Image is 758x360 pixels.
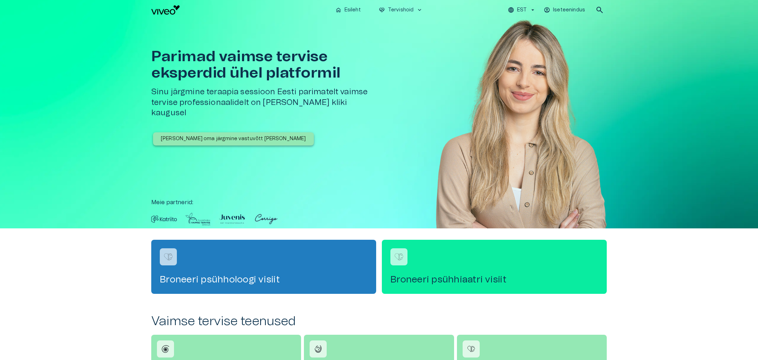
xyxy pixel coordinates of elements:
[382,240,607,294] a: Navigate to service booking
[219,212,245,226] img: Partner logo
[376,5,426,15] button: ecg_heartTervishoidkeyboard_arrow_down
[553,6,585,14] p: Iseteenindus
[151,314,607,329] h2: Vaimse tervise teenused
[388,6,414,14] p: Tervishoid
[593,3,607,17] button: open search modal
[390,274,598,285] h4: Broneeri psühhiaatri visiit
[507,5,537,15] button: EST
[163,252,174,262] img: Broneeri psühholoogi visiit logo
[151,5,180,15] img: Viveo logo
[466,344,477,354] img: Muud vaimse tervise teenused icon
[335,7,342,13] span: home
[151,87,382,118] h5: Sinu järgmine teraapia sessioon Eesti parimatelt vaimse tervise professionaalidelt on [PERSON_NAM...
[595,6,604,14] span: search
[151,198,607,207] p: Meie partnerid :
[543,5,587,15] button: Iseteenindus
[394,252,404,262] img: Broneeri psühhiaatri visiit logo
[185,212,211,226] img: Partner logo
[151,240,376,294] a: Navigate to service booking
[436,20,607,250] img: Woman smiling
[160,274,368,285] h4: Broneeri psühholoogi visiit
[379,7,385,13] span: ecg_heart
[253,212,279,226] img: Partner logo
[151,5,330,15] a: Navigate to homepage
[153,132,314,145] button: [PERSON_NAME] oma järgmine vastuvõtt [PERSON_NAME]
[344,6,361,14] p: Esileht
[161,135,306,143] p: [PERSON_NAME] oma järgmine vastuvõtt [PERSON_NAME]
[416,7,423,13] span: keyboard_arrow_down
[160,344,171,354] img: Psühhoteraapia icon
[313,344,323,354] img: Psühholoogia icon
[332,5,364,15] button: homeEsileht
[151,212,177,226] img: Partner logo
[517,6,527,14] p: EST
[151,48,382,81] h1: Parimad vaimse tervise eksperdid ühel platformil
